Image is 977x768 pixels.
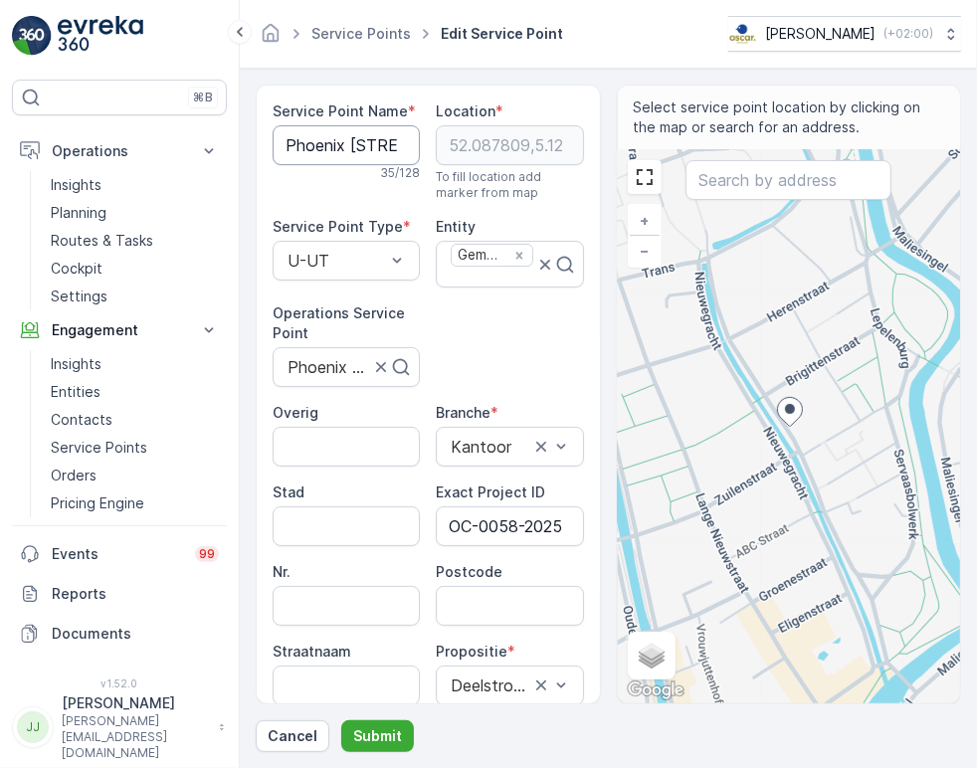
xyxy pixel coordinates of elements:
p: Settings [51,287,107,306]
div: Gemeente Utrecht Swill [452,245,506,266]
label: Service Point Name [273,102,408,119]
a: Settings [43,283,227,310]
p: Submit [353,726,402,746]
a: Routes & Tasks [43,227,227,255]
a: Orders [43,462,227,489]
p: Service Points [51,438,147,458]
button: JJ[PERSON_NAME][PERSON_NAME][EMAIL_ADDRESS][DOMAIN_NAME] [12,693,227,761]
span: Edit Service Point [437,24,567,44]
p: Contacts [51,410,112,430]
button: Submit [341,720,414,752]
p: Events [52,544,183,564]
a: Pricing Engine [43,489,227,517]
label: Entity [436,218,476,235]
label: Nr. [273,563,291,580]
p: ⌘B [193,90,213,105]
label: Straatnaam [273,643,351,660]
p: Cancel [268,726,317,746]
button: Operations [12,131,227,171]
a: Layers [630,634,674,677]
a: Service Points [43,434,227,462]
p: 99 [199,546,215,562]
a: Reports [12,574,227,614]
p: ( +02:00 ) [883,26,933,42]
p: 35 / 128 [380,165,420,181]
div: JJ [17,711,49,743]
p: Entities [51,382,100,402]
label: Operations Service Point [273,304,409,341]
p: Reports [52,584,219,604]
img: basis-logo_rgb2x.png [728,23,757,45]
img: logo_light-DOdMpM7g.png [58,16,143,56]
div: Remove Gemeente Utrecht Swill [508,247,530,265]
span: To fill location add marker from map [436,169,583,201]
p: Insights [51,354,101,374]
a: Insights [43,171,227,199]
p: Pricing Engine [51,493,144,513]
p: Routes & Tasks [51,231,153,251]
label: Overig [273,404,318,421]
p: Operations [52,141,187,161]
a: Insights [43,350,227,378]
button: Engagement [12,310,227,350]
p: Insights [51,175,101,195]
a: View Fullscreen [630,162,660,192]
p: Planning [51,203,106,223]
img: logo [12,16,52,56]
label: Postcode [436,563,502,580]
span: Select service point location by clicking on the map or search for an address. [634,97,945,137]
p: Cockpit [51,259,102,279]
input: Search by address [685,160,891,200]
p: [PERSON_NAME] [765,24,876,44]
a: Zoom In [630,206,660,236]
p: Documents [52,624,219,644]
span: − [640,242,650,259]
label: Service Point Type [273,218,403,235]
a: Entities [43,378,227,406]
label: Stad [273,483,304,500]
button: [PERSON_NAME](+02:00) [728,16,961,52]
a: Cockpit [43,255,227,283]
a: Service Points [311,25,411,42]
a: Planning [43,199,227,227]
img: Google [623,677,688,703]
label: Propositie [436,643,507,660]
span: + [641,212,650,229]
a: Open this area in Google Maps (opens a new window) [623,677,688,703]
p: [PERSON_NAME] [62,693,209,713]
a: Events99 [12,534,227,574]
label: Location [436,102,495,119]
p: Orders [51,466,97,485]
a: Homepage [260,30,282,47]
label: Exact Project ID [436,483,545,500]
a: Contacts [43,406,227,434]
label: Branche [436,404,490,421]
a: Documents [12,614,227,654]
span: v 1.52.0 [12,677,227,689]
p: [PERSON_NAME][EMAIL_ADDRESS][DOMAIN_NAME] [62,713,209,761]
p: Engagement [52,320,187,340]
button: Cancel [256,720,329,752]
a: Zoom Out [630,236,660,266]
